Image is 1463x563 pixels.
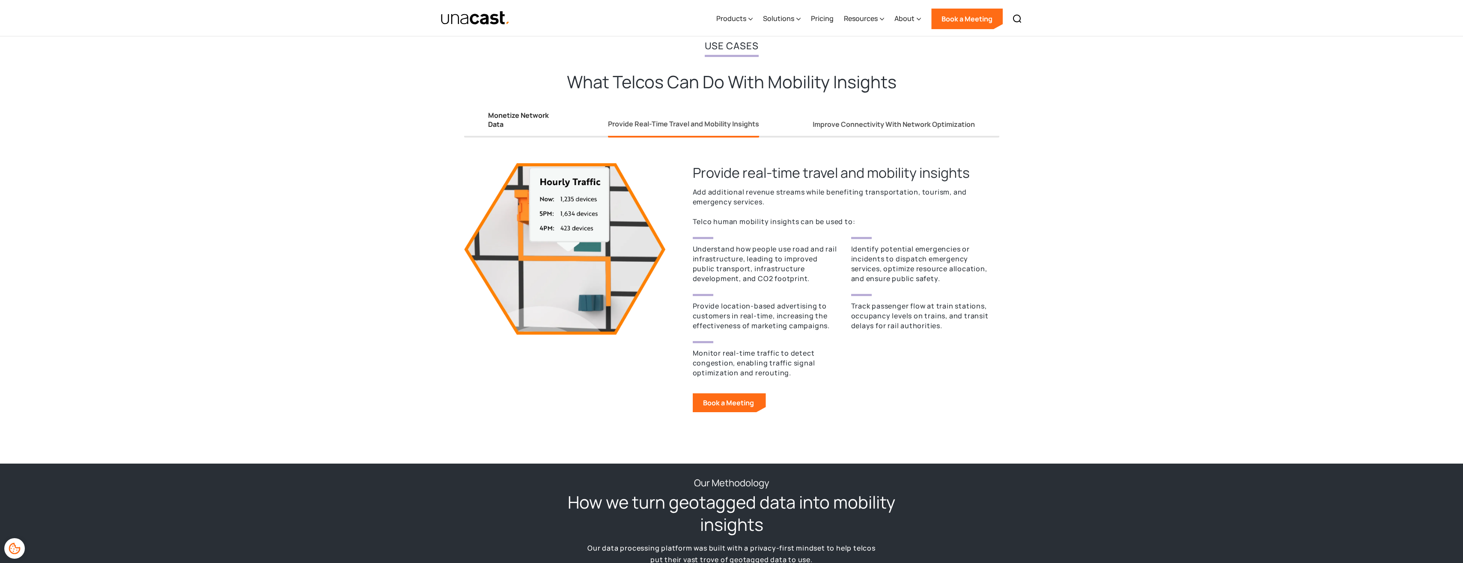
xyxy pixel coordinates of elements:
[693,244,841,284] p: Understand how people use road and rail infrastructure, leading to improved public transport, inf...
[488,111,555,129] div: Monetize Network Data
[844,13,878,24] div: Resources
[693,301,841,331] p: Provide location-based advertising to customers in real-time, increasing the effectiveness of mar...
[560,491,903,536] h2: How we turn geotagged data into mobility insights
[763,13,794,24] div: Solutions
[931,9,1003,29] a: Book a Meeting
[716,13,746,24] div: Products
[716,1,753,36] div: Products
[693,163,999,182] h3: Provide real-time travel and mobility insights
[1012,14,1022,24] img: Search icon
[894,13,915,24] div: About
[567,71,897,93] h2: What Telcos Can Do With Mobility Insights
[811,1,834,36] a: Pricing
[4,538,25,559] div: Cookie Preferences
[844,1,884,36] div: Resources
[705,40,759,51] h2: Use Cases
[694,477,769,488] div: Our Methodology
[693,393,766,412] a: Book a Meeting
[608,119,759,129] div: Provide Real-Time Travel and Mobility Insights
[441,11,510,26] a: home
[851,244,999,284] p: Identify potential emergencies or incidents to dispatch emergency services, optimize resource all...
[763,1,801,36] div: Solutions
[813,120,975,129] div: Improve Connectivity With Network Optimization
[693,187,994,227] p: Add additional revenue streams while benefiting transportation, tourism, and emergency services. ...
[894,1,921,36] div: About
[851,301,999,331] p: Track passenger flow at train stations, occupancy levels on trains, and transit delays for rail a...
[441,11,510,26] img: Unacast text logo
[464,163,665,335] img: 3d visualization of city tile with hourly traffic
[693,348,841,378] p: Monitor real-time traffic to detect congestion, enabling traffic signal optimization and rerouting.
